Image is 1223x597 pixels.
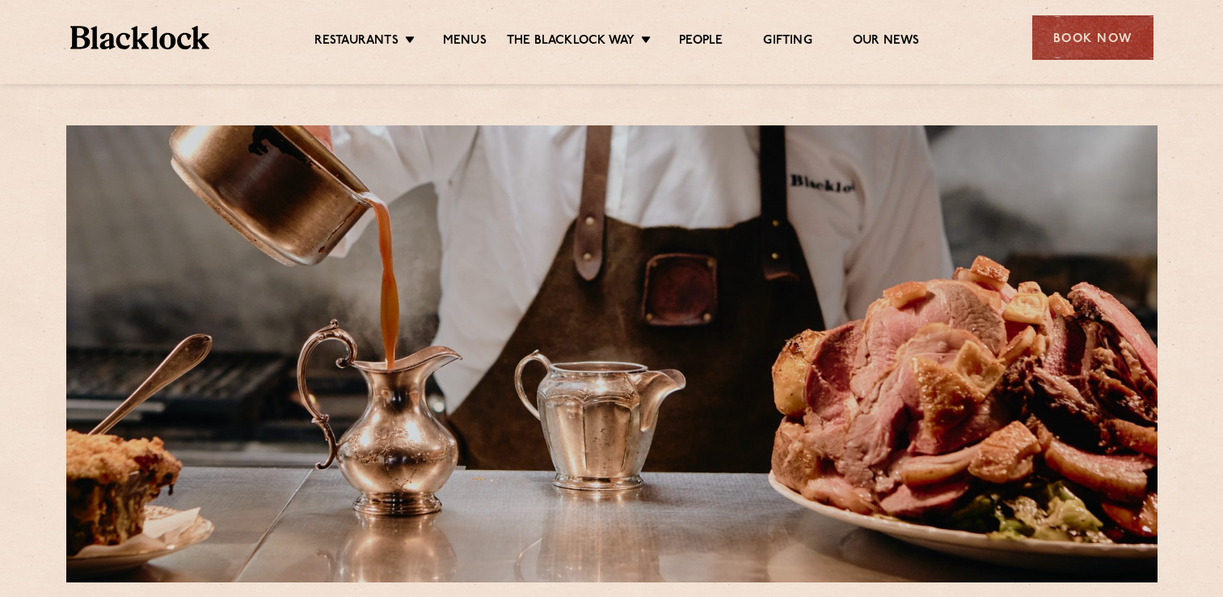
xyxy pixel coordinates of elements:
[1032,15,1153,60] div: Book Now
[443,33,487,51] a: Menus
[70,26,210,49] img: BL_Textured_Logo-footer-cropped.svg
[853,33,920,51] a: Our News
[314,33,399,51] a: Restaurants
[763,33,812,51] a: Gifting
[679,33,723,51] a: People
[507,33,635,51] a: The Blacklock Way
